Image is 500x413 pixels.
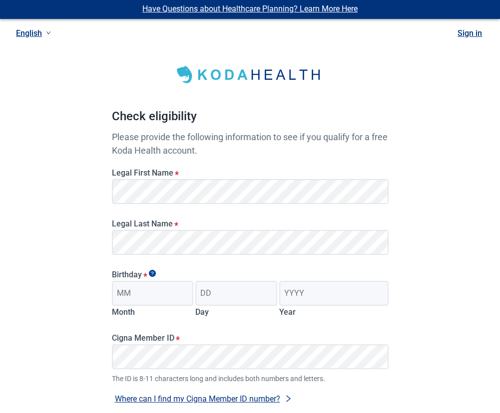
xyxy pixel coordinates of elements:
[279,307,296,317] label: Year
[46,30,51,35] span: down
[195,281,277,306] input: Birth day
[279,281,388,306] input: Birth year
[112,333,389,343] label: Cigna Member ID
[149,270,156,277] span: Show tooltip
[284,395,292,403] span: right
[112,307,135,317] label: Month
[112,107,389,130] h1: Check eligibility
[112,281,194,306] input: Birth month
[195,307,209,317] label: Day
[112,392,295,406] button: Where can I find my Cigna Member ID number?
[112,168,389,178] label: Legal First Name
[12,25,55,41] a: Current language: English
[112,219,389,228] label: Legal Last Name
[112,130,389,157] p: Please provide the following information to see if you qualify for a free Koda Health account.
[112,270,389,279] legend: Birthday
[170,62,330,87] img: Koda Health
[142,4,358,13] a: Have Questions about Healthcare Planning? Learn More Here
[112,373,389,384] span: The ID is 8-11 characters long and includes both numbers and letters.
[458,28,482,38] a: Sign in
